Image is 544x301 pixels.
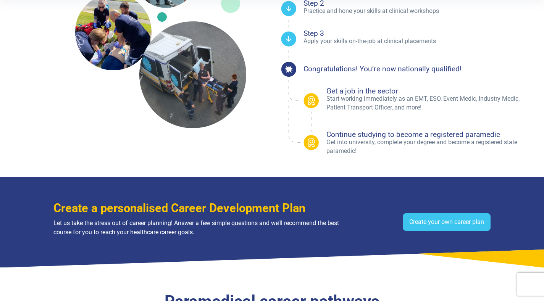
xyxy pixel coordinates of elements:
p: Let us take the stress out of career planning! Answer a few simple questions and we’ll recommend ... [53,219,342,237]
h4: Continue studying to become a registered paramedic [326,131,535,138]
a: Create your own career plan [403,213,491,231]
h4: Congratulations! You’re now nationally qualified! [303,65,462,72]
h3: Create a personalised Career Development Plan [53,201,342,216]
h4: Step 3 [303,30,535,37]
p: Get into university, complete your degree and become a registered state paramedic! [326,138,535,155]
p: Start working immediately as an EMT, ESO, Event Medic, Industry Medic, Patient Transport Officer,... [326,95,535,112]
p: Practice and hone your skills at clinical workshops [303,7,535,15]
p: Apply your skills on-the-job at clinical placements [303,37,535,45]
h4: Get a job in the sector [326,87,535,95]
